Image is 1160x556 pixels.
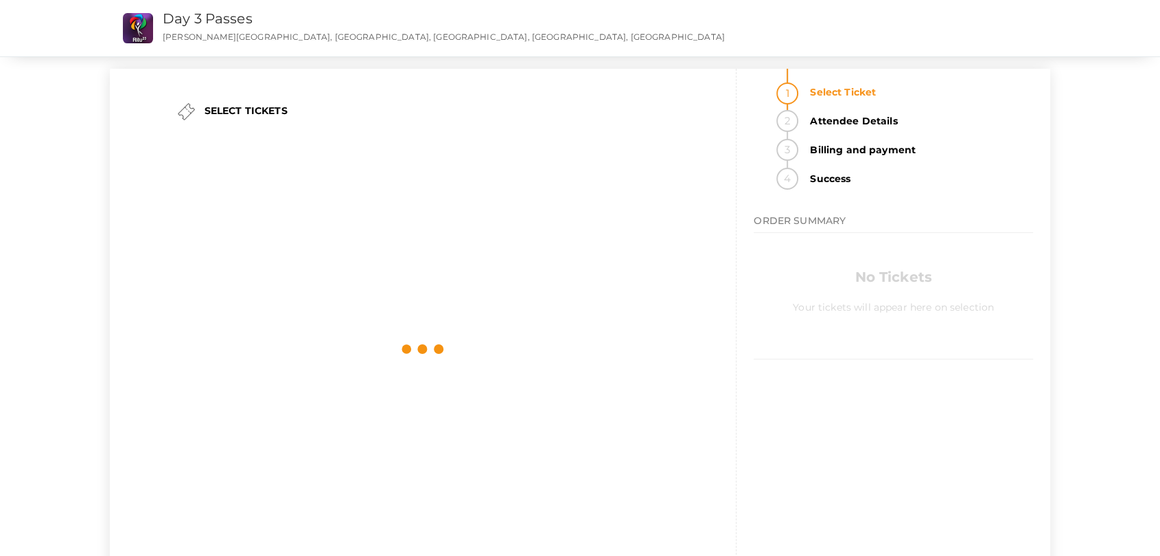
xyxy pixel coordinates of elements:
img: ticket.png [178,103,195,120]
a: Day 3 Passes [163,10,253,27]
span: ORDER SUMMARY [754,214,846,227]
b: No Tickets [855,269,931,285]
strong: Billing and payment [802,139,1033,161]
strong: Select Ticket [802,81,1033,103]
strong: Success [802,168,1033,190]
label: Your tickets will appear here on selection [793,290,994,314]
img: QIXHCOCG_small.png [123,13,153,43]
strong: Attendee Details [802,110,1033,132]
label: SELECT TICKETS [205,104,288,118]
p: [PERSON_NAME][GEOGRAPHIC_DATA], [GEOGRAPHIC_DATA], [GEOGRAPHIC_DATA], [GEOGRAPHIC_DATA], [GEOGRAP... [163,31,743,43]
img: loading.svg [399,325,447,373]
